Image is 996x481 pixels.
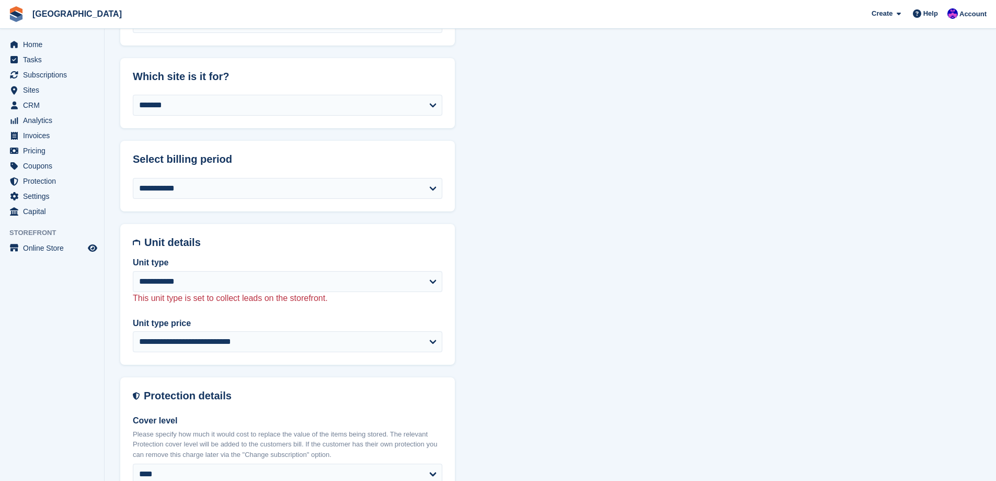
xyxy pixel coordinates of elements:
p: This unit type is set to collect leads on the storefront. [133,292,442,305]
span: Create [872,8,892,19]
span: Storefront [9,228,104,238]
img: insurance-details-icon-731ffda60807649b61249b889ba3c5e2b5c27d34e2e1fb37a309f0fde93ff34a.svg [133,390,140,402]
a: menu [5,174,99,188]
span: Tasks [23,52,86,67]
label: Unit type price [133,317,442,330]
a: Preview store [86,242,99,254]
span: Home [23,37,86,52]
img: Ivan Gačić [947,8,958,19]
a: [GEOGRAPHIC_DATA] [28,5,126,23]
a: menu [5,52,99,67]
label: Unit type [133,256,442,269]
label: Cover level [133,415,442,427]
a: menu [5,68,99,82]
a: menu [5,204,99,219]
h2: Which site is it for? [133,71,442,83]
span: Capital [23,204,86,219]
img: unit-details-icon-595b0c5c156355b767ba7b61e002efae458ec76ed5ec05730b8e856ff9ea34a9.svg [133,237,140,249]
a: menu [5,143,99,158]
span: Sites [23,83,86,97]
a: menu [5,189,99,204]
a: menu [5,128,99,143]
span: Invoices [23,128,86,143]
a: menu [5,83,99,97]
h2: Protection details [144,390,442,402]
img: stora-icon-8386f47178a22dfd0bd8f6a31ec36ba5ce8667c1dd55bd0f319d3a0aa187defe.svg [8,6,24,22]
a: menu [5,113,99,128]
span: Online Store [23,241,86,255]
a: menu [5,241,99,255]
span: Subscriptions [23,68,86,82]
a: menu [5,159,99,173]
span: Protection [23,174,86,188]
a: menu [5,37,99,52]
span: Analytics [23,113,86,128]
h2: Unit details [144,237,442,249]
span: Settings [23,189,86,204]
span: Help [923,8,938,19]
h2: Select billing period [133,153,442,165]
span: Pricing [23,143,86,158]
span: Account [959,9,987,19]
span: CRM [23,98,86,113]
a: menu [5,98,99,113]
p: Please specify how much it would cost to replace the value of the items being stored. The relevan... [133,429,442,460]
span: Coupons [23,159,86,173]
